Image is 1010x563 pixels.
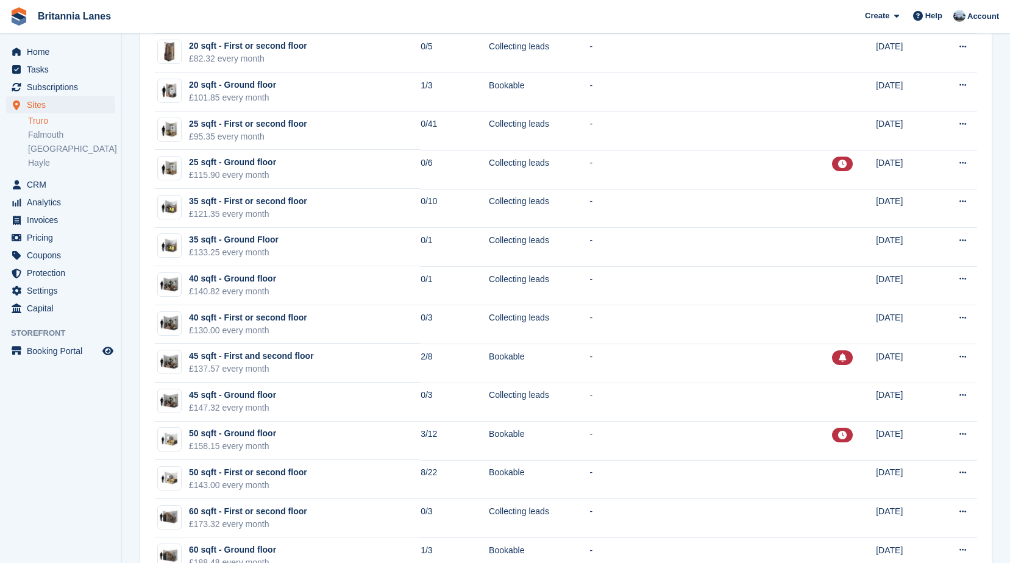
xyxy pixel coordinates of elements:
span: Storefront [11,327,121,339]
span: Account [967,10,999,23]
span: Analytics [27,194,100,211]
a: menu [6,229,115,246]
a: menu [6,176,115,193]
img: 25-sqft-unit.jpg [158,160,181,177]
img: 60-sqft-unit.jpg [158,508,181,526]
img: 40-sqft-unit.jpg [158,353,181,371]
img: 35-sqft-unit.jpg [158,237,181,255]
img: 50-sqft-unit.jpg [158,470,181,487]
div: £101.85 every month [189,91,276,104]
div: 60 sqft - First or second floor [189,505,307,518]
td: - [589,266,831,305]
div: £143.00 every month [189,479,307,492]
td: Collecting leads [489,305,589,344]
a: menu [6,96,115,113]
td: Bookable [489,73,589,112]
img: 20-sqft-unit.jpg [158,82,181,100]
td: Bookable [489,460,589,499]
td: - [589,228,831,267]
td: [DATE] [876,189,934,228]
a: menu [6,247,115,264]
div: 50 sqft - Ground floor [189,427,276,440]
td: 0/10 [421,189,489,228]
div: 40 sqft - Ground floor [189,272,276,285]
img: 40-sqft-unit.jpg [158,392,181,410]
div: 45 sqft - First and second floor [189,350,314,363]
td: Collecting leads [489,189,589,228]
a: menu [6,194,115,211]
td: [DATE] [876,266,934,305]
td: - [589,383,831,422]
td: - [589,344,831,383]
div: £137.57 every month [189,363,314,375]
a: [GEOGRAPHIC_DATA] [28,143,115,155]
td: - [589,305,831,344]
td: 3/12 [421,422,489,461]
img: 40-sqft-unit.jpg [158,276,181,294]
td: - [589,112,831,150]
td: 0/5 [421,34,489,73]
span: Invoices [27,211,100,228]
td: 0/1 [421,266,489,305]
span: Home [27,43,100,60]
div: £173.32 every month [189,518,307,531]
td: - [589,499,831,538]
div: 20 sqft - First or second floor [189,40,307,52]
a: menu [6,79,115,96]
div: £130.00 every month [189,324,307,337]
td: Collecting leads [489,34,589,73]
td: Bookable [489,344,589,383]
span: Protection [27,264,100,281]
td: [DATE] [876,344,934,383]
a: Britannia Lanes [33,6,116,26]
td: [DATE] [876,228,934,267]
td: 0/6 [421,150,489,189]
td: Collecting leads [489,383,589,422]
div: 25 sqft - Ground floor [189,156,276,169]
span: Pricing [27,229,100,246]
td: 1/3 [421,73,489,112]
td: [DATE] [876,422,934,461]
div: £82.32 every month [189,52,307,65]
td: 0/3 [421,499,489,538]
td: Collecting leads [489,150,589,189]
td: Collecting leads [489,228,589,267]
img: 35-sqft-unit.jpg [158,199,181,216]
td: 2/8 [421,344,489,383]
div: 35 sqft - Ground Floor [189,233,279,246]
a: menu [6,264,115,281]
td: [DATE] [876,112,934,150]
span: Subscriptions [27,79,100,96]
a: menu [6,342,115,359]
span: Capital [27,300,100,317]
td: 0/1 [421,228,489,267]
img: 50-sqft-unit.jpg [158,431,181,448]
div: £140.82 every month [189,285,276,298]
div: £147.32 every month [189,402,276,414]
span: Coupons [27,247,100,264]
div: 25 sqft - First or second floor [189,118,307,130]
a: menu [6,300,115,317]
div: 50 sqft - First or second floor [189,466,307,479]
td: - [589,189,831,228]
td: [DATE] [876,460,934,499]
td: [DATE] [876,150,934,189]
div: 60 sqft - Ground floor [189,544,276,556]
div: 35 sqft - First or second floor [189,195,307,208]
img: 40-sqft-unit.jpg [158,314,181,332]
td: 0/3 [421,383,489,422]
div: 40 sqft - First or second floor [189,311,307,324]
a: menu [6,282,115,299]
a: menu [6,43,115,60]
td: Collecting leads [489,499,589,538]
td: Collecting leads [489,266,589,305]
td: 8/22 [421,460,489,499]
img: stora-icon-8386f47178a22dfd0bd8f6a31ec36ba5ce8667c1dd55bd0f319d3a0aa187defe.svg [10,7,28,26]
td: [DATE] [876,73,934,112]
td: - [589,150,831,189]
img: Locker%20Large%20-%20Plain.jpg [158,40,181,63]
span: Tasks [27,61,100,78]
td: - [589,422,831,461]
div: £121.35 every month [189,208,307,221]
a: menu [6,61,115,78]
